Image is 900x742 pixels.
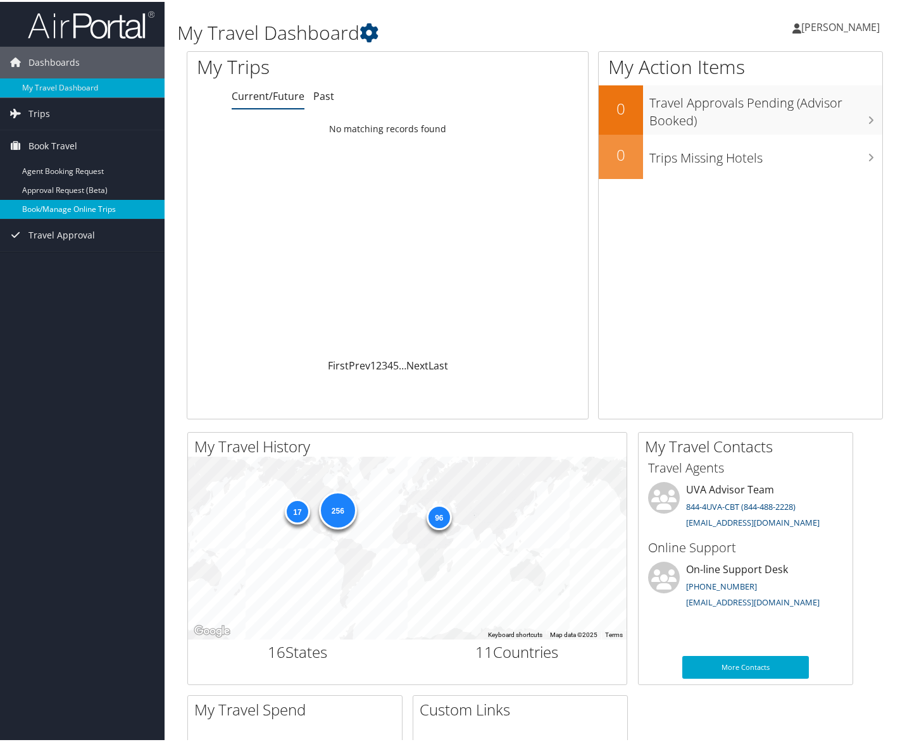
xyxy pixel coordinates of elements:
h3: Trips Missing Hotels [649,141,882,165]
a: Past [313,87,334,101]
a: 844-4UVA-CBT (844-488-2228) [686,499,796,510]
a: [PHONE_NUMBER] [686,579,757,590]
button: Keyboard shortcuts [488,629,542,638]
h2: Custom Links [420,697,627,719]
h2: States [197,640,398,661]
a: [EMAIL_ADDRESS][DOMAIN_NAME] [686,595,820,606]
h2: 0 [599,142,643,164]
h2: 0 [599,96,643,118]
h3: Online Support [648,537,843,555]
a: Current/Future [232,87,304,101]
span: Book Travel [28,128,77,160]
a: 4 [387,357,393,371]
h3: Travel Approvals Pending (Advisor Booked) [649,86,882,128]
a: More Contacts [682,654,809,677]
h1: My Action Items [599,52,882,78]
img: airportal-logo.png [28,8,154,38]
a: Last [428,357,448,371]
h2: My Travel History [194,434,627,455]
span: Trips [28,96,50,128]
span: Map data ©2025 [550,629,597,636]
h2: Countries [417,640,618,661]
a: Open this area in Google Maps (opens a new window) [191,621,233,638]
span: 16 [268,640,285,660]
h1: My Travel Dashboard [177,18,654,44]
li: On-line Support Desk [642,560,849,612]
img: Google [191,621,233,638]
a: Next [406,357,428,371]
h2: My Travel Contacts [645,434,853,455]
span: [PERSON_NAME] [801,18,880,32]
a: 0Trips Missing Hotels [599,133,882,177]
h3: Travel Agents [648,457,843,475]
div: 256 [318,490,356,528]
a: Terms (opens in new tab) [605,629,623,636]
span: … [399,357,406,371]
td: No matching records found [187,116,588,139]
div: 96 [426,502,451,528]
a: [PERSON_NAME] [792,6,892,44]
a: 1 [370,357,376,371]
h2: My Travel Spend [194,697,402,719]
a: [EMAIL_ADDRESS][DOMAIN_NAME] [686,515,820,526]
span: Travel Approval [28,218,95,249]
a: 5 [393,357,399,371]
li: UVA Advisor Team [642,480,849,532]
a: 2 [376,357,382,371]
div: 17 [284,497,309,522]
a: First [328,357,349,371]
a: 3 [382,357,387,371]
a: 0Travel Approvals Pending (Advisor Booked) [599,83,882,132]
span: Dashboards [28,45,80,77]
span: 11 [475,640,493,660]
a: Prev [349,357,370,371]
h1: My Trips [197,52,411,78]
